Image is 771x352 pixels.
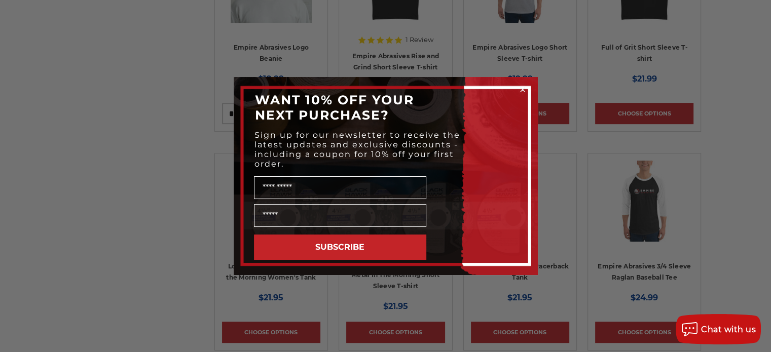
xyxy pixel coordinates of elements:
[518,85,528,95] button: Close dialog
[254,130,460,169] span: Sign up for our newsletter to receive the latest updates and exclusive discounts - including a co...
[676,314,761,344] button: Chat with us
[254,204,426,227] input: Email
[701,325,756,334] span: Chat with us
[255,92,414,123] span: WANT 10% OFF YOUR NEXT PURCHASE?
[254,234,426,260] button: SUBSCRIBE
